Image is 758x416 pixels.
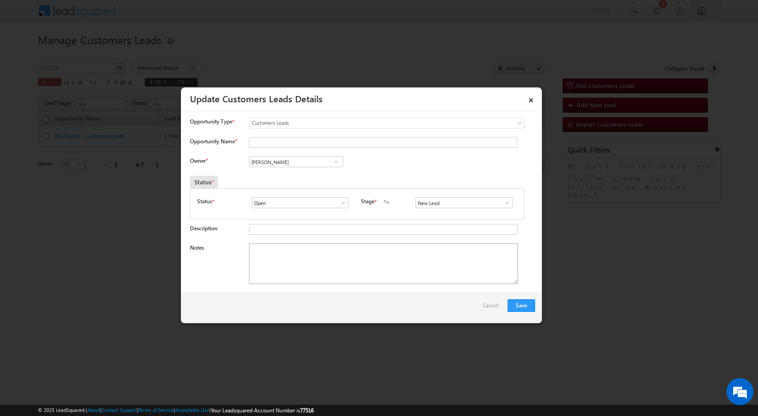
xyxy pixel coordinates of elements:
[148,5,170,26] div: Minimize live chat window
[15,47,38,59] img: d_60004797649_company_0_60004797649
[102,407,137,413] a: Contact Support
[139,407,174,413] a: Terms of Service
[175,407,209,413] a: Acceptable Use
[499,198,510,207] a: Show All Items
[250,119,488,127] span: Customers Leads
[483,299,503,316] a: Cancel
[123,278,164,290] em: Start Chat
[190,176,218,188] div: Status
[300,407,314,414] span: 77516
[12,83,165,270] textarea: Type your message and hit 'Enter'
[87,407,100,413] a: About
[252,197,349,208] input: Type to Search
[190,92,323,105] a: Update Customers Leads Details
[330,157,342,166] a: Show All Items
[190,225,217,232] label: Description
[190,118,232,126] span: Opportunity Type
[190,138,237,145] label: Opportunity Name
[197,197,212,206] label: Status
[508,299,535,312] button: Save
[190,244,204,251] label: Notes
[211,407,314,414] span: Your Leadsquared Account Number is
[249,118,525,128] a: Customers Leads
[47,47,152,59] div: Chat with us now
[249,156,343,167] input: Type to Search
[335,198,347,207] a: Show All Items
[416,197,513,208] input: Type to Search
[190,157,208,164] label: Owner
[523,91,539,106] a: ×
[361,197,374,206] label: Stage
[38,406,314,415] span: © 2025 LeadSquared | | | | |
